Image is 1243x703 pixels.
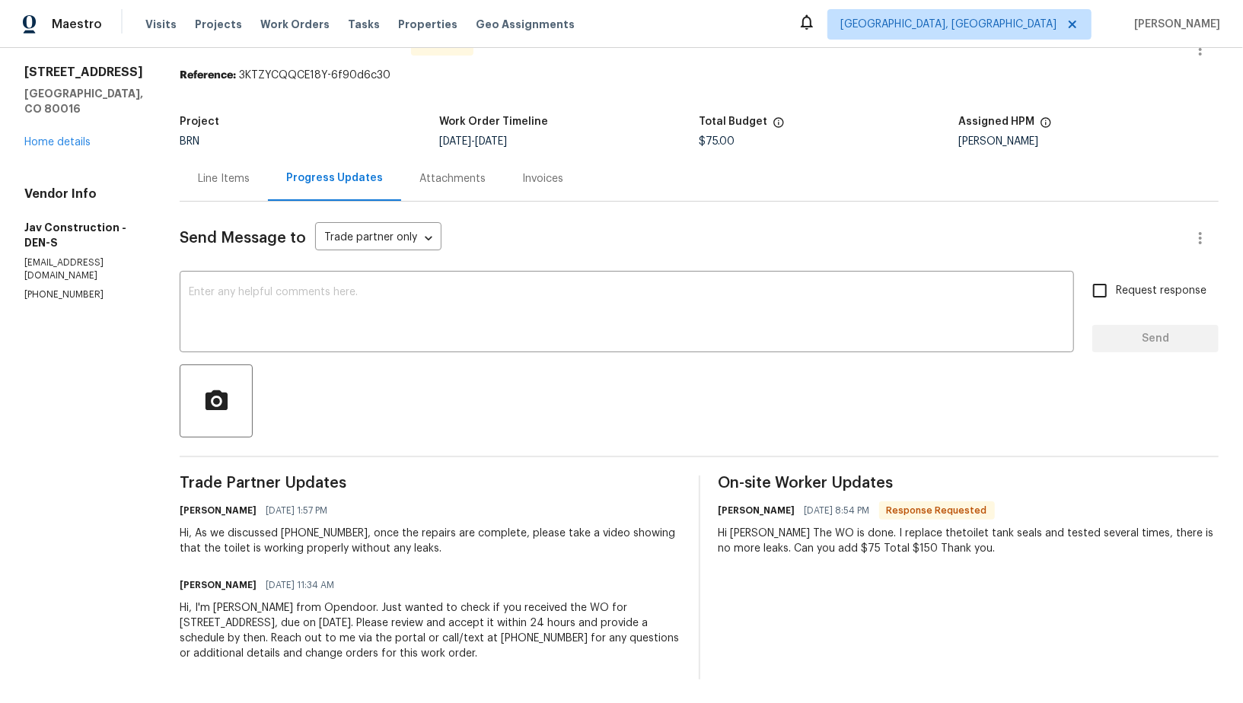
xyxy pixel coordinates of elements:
span: Request response [1116,283,1206,299]
span: [PERSON_NAME] [1128,17,1220,32]
span: Properties [398,17,457,32]
h6: [PERSON_NAME] [719,503,795,518]
div: Invoices [522,171,563,186]
h6: [PERSON_NAME] [180,503,257,518]
h5: [GEOGRAPHIC_DATA], CO 80016 [24,86,143,116]
h5: Total Budget [700,116,768,127]
span: Geo Assignments [476,17,575,32]
h5: Project [180,116,219,127]
h5: Jav Construction - DEN-S [24,220,143,250]
span: $75.00 [700,136,735,147]
span: [DATE] 8:54 PM [805,503,870,518]
h5: Work Order Timeline [439,116,548,127]
span: Tasks [348,19,380,30]
span: Work Orders [260,17,330,32]
span: Projects [195,17,242,32]
div: Hi [PERSON_NAME] The WO is done. I replace thetoilet tank seals and tested several times, there i... [719,526,1219,556]
p: [PHONE_NUMBER] [24,288,143,301]
span: Maestro [52,17,102,32]
h2: [STREET_ADDRESS] [24,65,143,80]
div: Attachments [419,171,486,186]
div: Hi, I'm [PERSON_NAME] from Opendoor. Just wanted to check if you received the WO for [STREET_ADDR... [180,600,680,661]
div: Trade partner only [315,226,441,251]
b: Reference: [180,70,236,81]
span: On-site Worker Updates [719,476,1219,491]
div: [PERSON_NAME] [959,136,1219,147]
span: BRN [180,136,199,147]
span: Send Message to [180,231,306,246]
span: Response Requested [881,503,993,518]
span: Jav Construction - DEN-S [180,31,399,49]
span: [DATE] 1:57 PM [266,503,327,518]
h4: Vendor Info [24,186,143,202]
span: The total cost of line items that have been proposed by Opendoor. This sum includes line items th... [773,116,785,136]
span: [GEOGRAPHIC_DATA], [GEOGRAPHIC_DATA] [840,17,1057,32]
a: Home details [24,137,91,148]
p: [EMAIL_ADDRESS][DOMAIN_NAME] [24,256,143,282]
span: [DATE] 11:34 AM [266,577,334,593]
span: [DATE] [439,136,471,147]
h5: Assigned HPM [959,116,1035,127]
h6: [PERSON_NAME] [180,577,257,593]
span: Trade Partner Updates [180,476,680,491]
div: Line Items [198,171,250,186]
div: 3KTZYCQQCE18Y-6f90d6c30 [180,68,1219,83]
span: [DATE] [475,136,507,147]
span: The hpm assigned to this work order. [1040,116,1052,136]
span: Visits [145,17,177,32]
div: Progress Updates [286,170,383,186]
div: Hi, As we discussed [PHONE_NUMBER], once the repairs are complete, please take a video showing th... [180,526,680,556]
span: - [439,136,507,147]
